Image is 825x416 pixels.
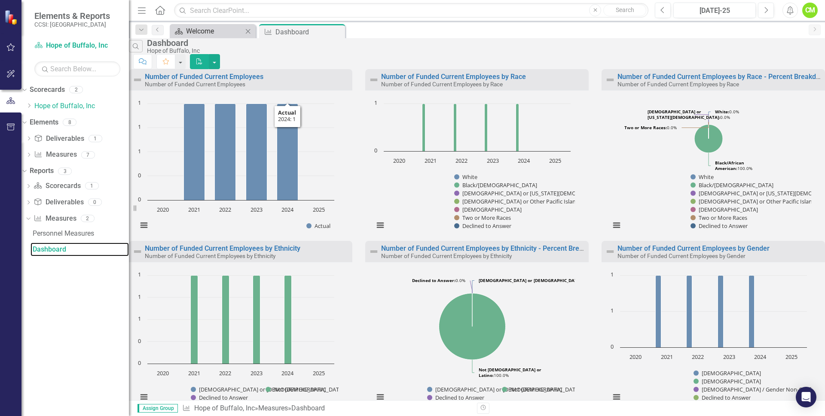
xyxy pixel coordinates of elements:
[518,157,530,164] text: 2024
[691,181,758,189] button: Show Black/African American
[132,246,143,257] img: Not Defined
[374,146,377,154] text: 0
[605,75,615,85] img: Not Defined
[606,99,821,239] div: Chart. Highcharts interactive chart.
[454,206,477,213] button: Show Asian
[611,307,614,314] text: 1
[648,109,720,120] tspan: [DEMOGRAPHIC_DATA] or [US_STATE][DEMOGRAPHIC_DATA]:
[34,197,83,207] a: Deliverables
[199,386,326,393] text: [DEMOGRAPHIC_DATA] or [DEMOGRAPHIC_DATA]
[802,3,818,18] button: CM
[691,206,713,213] button: Show Asian
[145,244,300,252] a: Number of Funded Current Employees by Ethnicity
[34,181,80,191] a: Scorecards
[676,6,753,16] div: [DATE]-25
[89,135,102,142] div: 1
[182,404,471,413] div: » »
[370,271,584,410] div: Chart. Highcharts interactive chart.
[479,277,593,283] text: 0.0%
[34,150,76,160] a: Measures
[624,124,667,131] tspan: Two or More Races:
[34,101,129,111] a: Hope of Buffalo, Inc
[785,353,797,361] text: 2025
[370,99,584,239] div: Chart. Highcharts interactive chart.
[462,206,522,213] text: [DEMOGRAPHIC_DATA]
[502,386,567,393] button: Show Not Hispanic or Latino
[691,214,748,222] button: Show Two or More Races
[374,391,386,403] button: View chart menu, Chart
[133,99,339,239] svg: Interactive chart
[157,369,169,377] text: 2020
[603,4,646,16] button: Search
[454,222,512,230] button: Show Declined to Answer
[694,369,720,377] button: Show Female
[188,369,200,377] text: 2021
[369,75,379,85] img: Not Defined
[81,215,95,222] div: 2
[191,394,249,401] button: Show Declined to Answer
[251,206,263,213] text: 2023
[33,246,129,253] div: Dashboard
[138,391,150,403] button: View chart menu, Chart
[266,386,331,393] button: Show Not Hispanic or Latino
[157,206,169,213] text: 2020
[291,404,325,412] div: Dashboard
[617,81,739,88] small: Number of Funded Current Employees by Race
[277,103,298,200] path: 2024, 1. Actual.
[33,230,129,237] div: Personnel Measures
[381,244,603,252] a: Number of Funded Current Employees by Ethnicity - Percent Breakdown
[253,275,260,364] path: 2023, 1. Not Hispanic or Latino.
[174,3,648,18] input: Search ClearPoint...
[454,173,477,181] button: Show White
[246,103,267,200] path: 2023, 1. Actual.
[487,157,499,164] text: 2023
[439,293,505,360] path: Not Hispanic or Latino, 1.
[692,353,704,361] text: 2022
[85,182,99,190] div: 1
[34,134,84,144] a: Deliverables
[549,157,561,164] text: 2025
[138,123,141,131] text: 1
[133,271,339,410] svg: Interactive chart
[453,103,456,151] path: 2022, 1. Black/African American.
[381,252,512,259] small: Number of Funded Current Employees by Ethnicity
[281,369,294,377] text: 2024
[606,271,821,410] div: Chart. Highcharts interactive chart.
[186,26,243,36] div: Welcome
[694,386,803,393] button: Show Transgender / Gender Non-Conforming
[673,3,756,18] button: [DATE]-25
[796,387,816,407] div: Open Intercom Messenger
[691,173,714,181] button: Show White
[629,353,642,361] text: 2020
[484,103,487,151] path: 2023, 1. Black/African American.
[147,38,821,48] div: Dashboard
[219,369,231,377] text: 2022
[616,6,634,13] span: Search
[34,214,76,224] a: Measures
[313,369,325,377] text: 2025
[184,103,205,200] path: 2021, 1. Actual.
[393,157,405,164] text: 2020
[30,85,65,95] a: Scorecards
[381,73,526,81] a: Number of Funded Current Employees by Race
[194,404,255,412] a: Hope of Buffalo, Inc
[188,206,200,213] text: 2021
[374,99,377,106] text: 1
[454,181,522,189] button: Show Black/African American
[718,275,723,347] path: 2023, 1. Female.
[605,246,615,257] img: Not Defined
[412,277,455,283] tspan: Declined to Answer:
[281,206,294,213] text: 2024
[31,243,129,256] a: Dashboard
[58,167,72,175] div: 3
[215,103,236,200] path: 2022, 1. Actual.
[138,270,141,278] text: 1
[715,109,729,115] tspan: White:
[251,369,263,377] text: 2023
[715,160,752,171] text: 100.0%
[715,109,739,115] text: 0.0%
[427,394,485,401] button: Show Declined to Answer
[306,222,330,230] button: Show Actual
[172,26,243,36] a: Welcome
[222,275,229,364] path: 2022, 1. Not Hispanic or Latino.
